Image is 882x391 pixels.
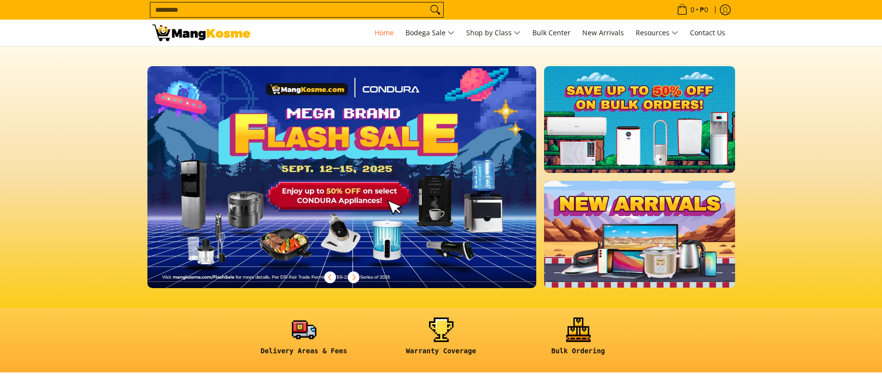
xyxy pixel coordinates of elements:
[582,28,624,37] span: New Arrivals
[674,4,711,15] span: •
[689,6,696,13] span: 0
[527,20,575,46] a: Bulk Center
[577,20,629,46] a: New Arrivals
[631,20,683,46] a: Resources
[636,27,678,39] span: Resources
[343,267,364,288] button: Next
[461,20,525,46] a: Shop by Class
[401,20,459,46] a: Bodega Sale
[147,66,537,288] img: Desktop homepage 29339654 2507 42fb b9ff a0650d39e9ed
[370,20,399,46] a: Home
[240,318,368,363] a: <h6><strong>Delivery Areas & Fees</strong></h6>
[690,28,725,37] span: Contact Us
[375,28,394,37] span: Home
[319,267,341,288] button: Previous
[405,27,454,39] span: Bodega Sale
[685,20,730,46] a: Contact Us
[532,28,571,37] span: Bulk Center
[428,2,443,17] button: Search
[378,318,505,363] a: <h6><strong>Warranty Coverage</strong></h6>
[152,24,250,41] img: Mang Kosme: Your Home Appliances Warehouse Sale Partner!
[466,27,521,39] span: Shop by Class
[698,6,710,13] span: ₱0
[515,318,642,363] a: <h6><strong>Bulk Ordering</strong></h6>
[260,20,730,46] nav: Main Menu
